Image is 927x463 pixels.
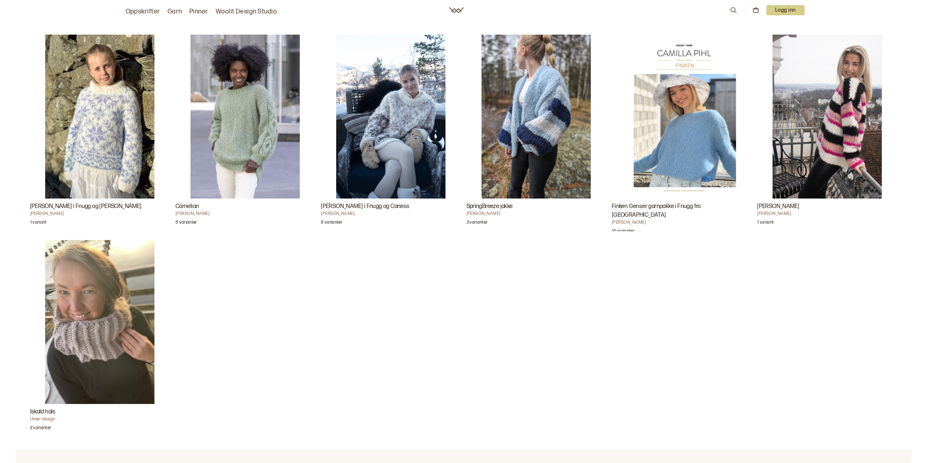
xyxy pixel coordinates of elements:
[321,220,342,227] p: 8 varianter
[45,240,154,404] img: Uvær designIskald hals
[467,35,606,231] a: SpringBreeze jakke
[168,7,182,17] a: Garn
[336,35,445,199] img: Hrönn JónsdóttirCarly Genser i Fnugg og Caness
[773,35,882,199] img: Mari Kalberg SkjævelandNikka Genser
[467,211,606,217] h4: [PERSON_NAME]
[176,211,315,217] h4: [PERSON_NAME]
[612,202,751,220] h3: Finken Genser garnpakke i Fnugg fra [GEOGRAPHIC_DATA]
[482,35,591,199] img: Marit JægerSpringBreeze jakke
[321,202,460,211] h3: [PERSON_NAME] i Fnugg og Caness
[190,35,300,199] img: Camilla PihlCarnelian
[30,202,170,211] h3: [PERSON_NAME] i Fnugg og [PERSON_NAME]
[176,220,197,227] p: 8 varianter
[321,35,460,231] a: Carly Genser i Fnugg og Caness
[126,7,160,17] a: Oppskrifter
[757,211,897,217] h4: [PERSON_NAME]
[321,211,460,217] h4: [PERSON_NAME]
[757,220,774,227] p: 1 variant
[30,211,170,217] h4: [PERSON_NAME]
[216,7,277,17] a: Woolit Design Studio
[30,35,170,231] a: Carly Barnegenser i Fnugg og Caness
[30,220,47,227] p: 1 variant
[612,228,635,236] p: 14 varianter
[766,5,805,15] button: User dropdown
[30,416,170,422] h4: Uvær design
[176,202,315,211] h3: Carnelian
[189,7,208,17] a: Pinner
[612,35,751,231] a: Finken Genser garnpakke i Fnugg fra House of Yarn
[30,240,170,435] a: Iskald hals
[757,202,897,211] h3: [PERSON_NAME]
[467,220,488,227] p: 3 varianter
[757,35,897,231] a: Nikka Genser
[612,220,751,225] h4: [PERSON_NAME]
[30,425,51,432] p: 2 varianter
[766,5,805,15] p: Logg inn
[176,35,315,231] a: Carnelian
[30,408,170,416] h3: Iskald hals
[45,35,154,199] img: Hrönn JónsdóttirCarly Barnegenser i Fnugg og Caness
[627,35,736,199] img: Ane Kydland ThomassenFinken Genser garnpakke i Fnugg fra House of Yarn
[449,7,464,13] a: Woolit
[467,202,606,211] h3: SpringBreeze jakke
